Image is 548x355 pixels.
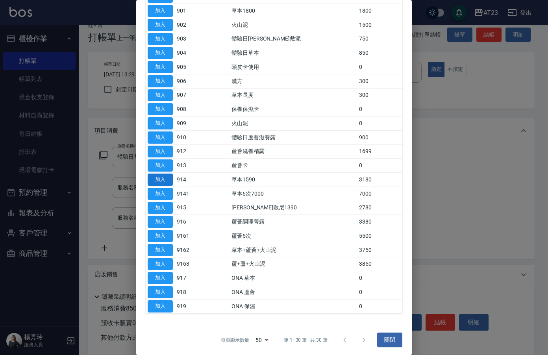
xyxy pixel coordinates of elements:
td: 3750 [357,243,402,257]
td: 1699 [357,144,402,159]
td: 907 [175,88,204,102]
td: 頭皮卡使用 [230,60,357,74]
button: 加入 [148,131,173,144]
td: 3380 [357,215,402,229]
td: 913 [175,159,204,173]
button: 加入 [148,286,173,298]
td: 750 [357,32,402,46]
button: 加入 [148,5,173,17]
td: 9162 [175,243,204,257]
td: 900 [357,130,402,144]
button: 加入 [148,300,173,312]
button: 加入 [148,174,173,186]
td: ONA 保濕 [230,299,357,313]
button: 加入 [148,244,173,256]
td: 體驗日蘆薈滋養露 [230,130,357,144]
td: 保養保濕卡 [230,102,357,116]
td: 蘆薈調理菁露 [230,215,357,229]
td: 9141 [175,187,204,201]
td: 0 [357,159,402,173]
td: 914 [175,173,204,187]
td: 體驗日[PERSON_NAME]敷泥 [230,32,357,46]
td: 草本1800 [230,4,357,18]
button: 加入 [148,89,173,102]
td: 蘆薈5次 [230,229,357,243]
td: 草本6次7000 [230,187,357,201]
td: 1800 [357,4,402,18]
td: 0 [357,60,402,74]
td: 300 [357,88,402,102]
td: 904 [175,46,204,60]
td: 905 [175,60,204,74]
button: 加入 [148,103,173,115]
td: 902 [175,18,204,32]
div: 50 [252,329,271,351]
p: 第 1–30 筆 共 30 筆 [284,337,328,344]
td: 901 [175,4,204,18]
td: 0 [357,285,402,300]
td: 0 [357,116,402,131]
td: ONA 蘆薈 [230,285,357,300]
td: 草本+蘆薈+火山泥 [230,243,357,257]
td: 916 [175,215,204,229]
td: 蘆薈滋養精露 [230,144,357,159]
button: 加入 [148,47,173,59]
td: 915 [175,201,204,215]
td: 體驗日草本 [230,46,357,60]
td: 903 [175,32,204,46]
td: 9163 [175,257,204,271]
td: 918 [175,285,204,300]
td: 火山泥 [230,18,357,32]
button: 加入 [148,61,173,73]
td: 漢方 [230,74,357,88]
td: 5500 [357,229,402,243]
td: 0 [357,102,402,116]
td: 908 [175,102,204,116]
td: 0 [357,299,402,313]
td: 草本1590 [230,173,357,187]
button: 加入 [148,75,173,87]
td: 917 [175,271,204,285]
td: 850 [357,46,402,60]
td: 草本長度 [230,88,357,102]
button: 加入 [148,258,173,270]
td: 3180 [357,173,402,187]
td: 906 [175,74,204,88]
td: 7000 [357,187,402,201]
td: [PERSON_NAME]敷尼1390 [230,201,357,215]
button: 加入 [148,117,173,129]
td: 9161 [175,229,204,243]
td: 909 [175,116,204,131]
td: 300 [357,74,402,88]
td: 910 [175,130,204,144]
td: 3850 [357,257,402,271]
button: 加入 [148,202,173,214]
td: 919 [175,299,204,313]
p: 每頁顯示數量 [221,337,249,344]
button: 加入 [148,188,173,200]
button: 關閉 [377,333,402,347]
button: 加入 [148,19,173,31]
button: 加入 [148,216,173,228]
td: 蘆+蘆+火山泥 [230,257,357,271]
td: 0 [357,271,402,285]
button: 加入 [148,230,173,242]
button: 加入 [148,33,173,45]
td: 火山泥 [230,116,357,131]
td: 蘆薈卡 [230,159,357,173]
button: 加入 [148,146,173,158]
button: 加入 [148,272,173,284]
td: 1500 [357,18,402,32]
button: 加入 [148,159,173,172]
td: ONA 草本 [230,271,357,285]
td: 912 [175,144,204,159]
td: 2780 [357,201,402,215]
